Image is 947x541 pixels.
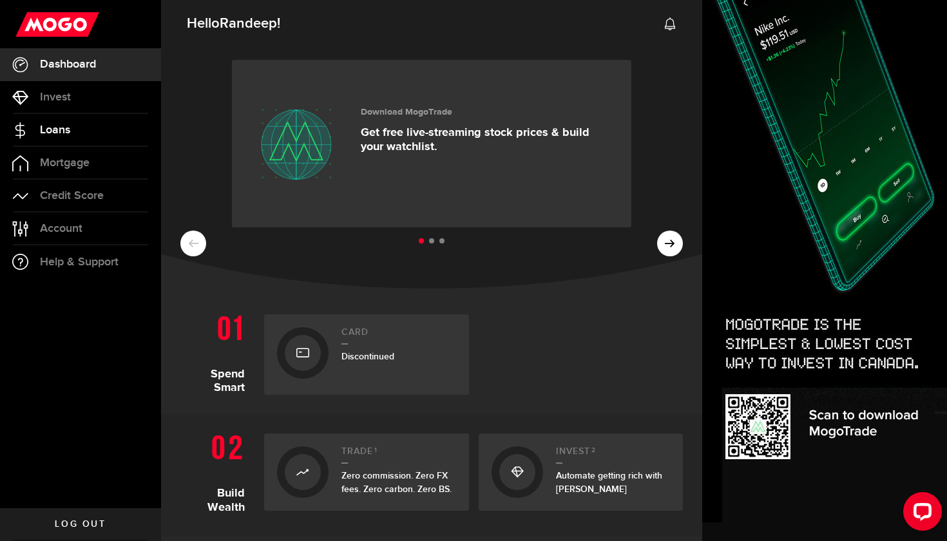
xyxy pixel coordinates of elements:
a: Invest2Automate getting rich with [PERSON_NAME] [479,433,684,511]
h2: Invest [556,446,671,464]
span: Credit Score [40,190,104,202]
h1: Spend Smart [180,308,254,395]
h1: Build Wealth [180,427,254,517]
span: Hello ! [187,10,280,37]
span: Zero commission. Zero FX fees. Zero carbon. Zero BS. [341,470,452,495]
p: Get free live-streaming stock prices & build your watchlist. [361,126,612,154]
sup: 2 [591,446,596,454]
h3: Download MogoTrade [361,107,612,118]
span: Help & Support [40,256,119,268]
a: Download MogoTrade Get free live-streaming stock prices & build your watchlist. [232,60,631,227]
sup: 1 [374,446,378,454]
span: Discontinued [341,351,394,362]
span: Automate getting rich with [PERSON_NAME] [556,470,662,495]
span: Log out [55,520,106,529]
span: Invest [40,91,71,103]
a: CardDiscontinued [264,314,469,395]
span: Mortgage [40,157,90,169]
span: Loans [40,124,70,136]
span: Randeep [220,15,277,32]
h2: Trade [341,446,456,464]
a: Trade1Zero commission. Zero FX fees. Zero carbon. Zero BS. [264,433,469,511]
iframe: LiveChat chat widget [893,487,947,541]
span: Dashboard [40,59,96,70]
span: Account [40,223,82,234]
h2: Card [341,327,456,345]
